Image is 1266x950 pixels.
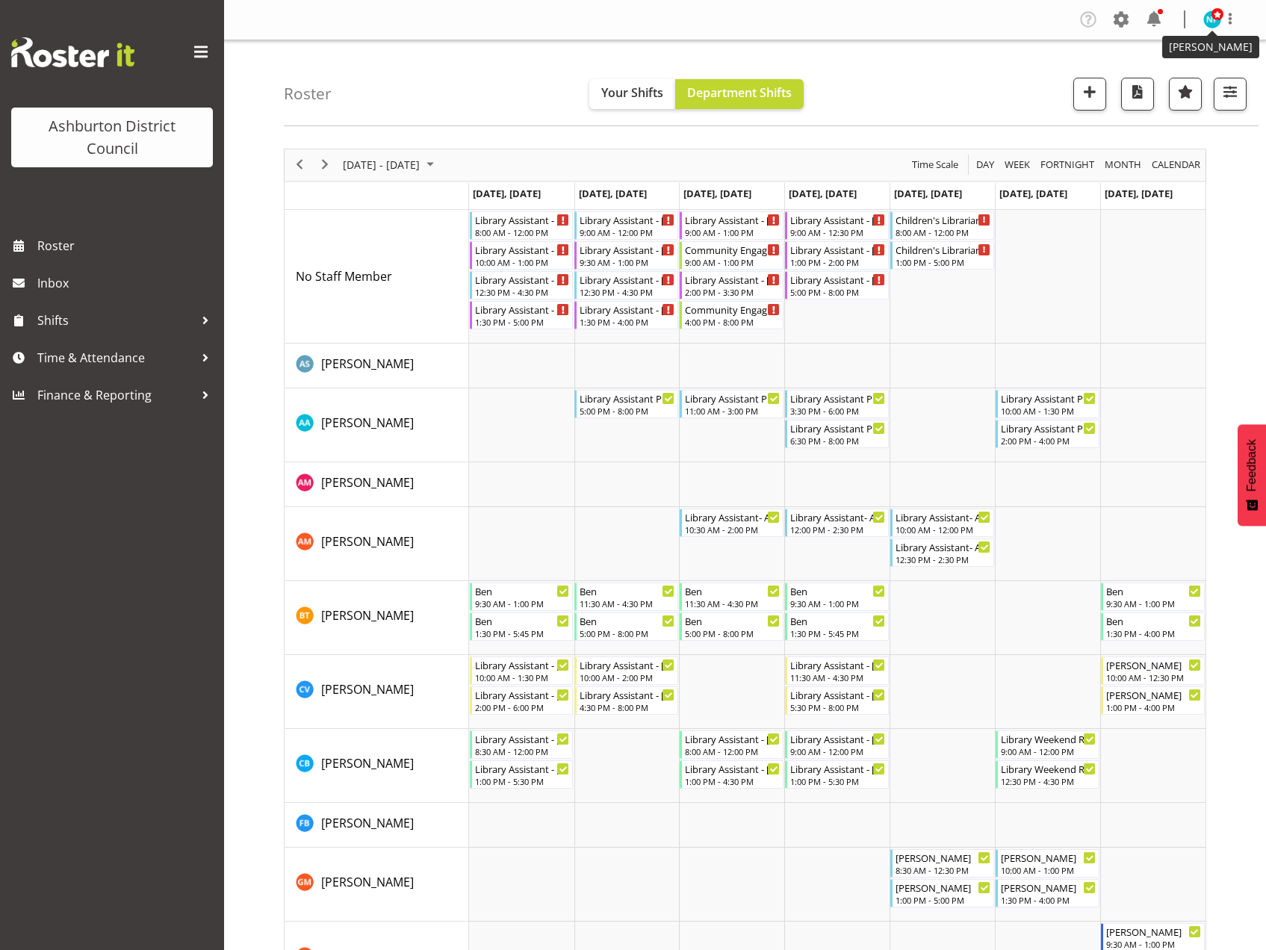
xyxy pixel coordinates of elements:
div: 8:30 AM - 12:30 PM [896,864,990,876]
span: Fortnight [1039,155,1096,174]
div: Library Assistant - [PERSON_NAME] [580,242,674,257]
div: Community Engagement Coordinator [685,242,780,257]
span: Shifts [37,309,194,332]
div: 2:00 PM - 3:30 PM [685,286,780,298]
div: Ben Tomassetti"s event - Ben Begin From Thursday, February 15, 2024 at 9:30:00 AM GMT+13:00 Ends ... [785,583,889,611]
a: [PERSON_NAME] [321,680,414,698]
div: 10:00 AM - 1:30 PM [1001,405,1096,417]
div: Carla Verberne"s event - Library Assistant - Carla Begin From Thursday, February 15, 2024 at 11:3... [785,656,889,685]
div: Library Weekend Rotations [1001,731,1096,746]
div: 9:00 AM - 12:00 PM [1001,745,1096,757]
div: 1:00 PM - 4:00 PM [1106,701,1201,713]
div: Library Assistant - [PERSON_NAME] [580,272,674,287]
div: No Staff Member"s event - Library Assistant - Anna Begin From Wednesday, February 14, 2024 at 2:0... [680,271,784,299]
span: [DATE], [DATE] [999,187,1067,200]
div: No Staff Member"s event - Community Engagement Coordinator Begin From Wednesday, February 14, 202... [680,301,784,329]
span: Feedback [1245,439,1259,491]
button: Next [315,155,335,174]
button: Highlight an important date within the roster. [1169,78,1202,111]
div: 9:00 AM - 1:00 PM [685,226,780,238]
div: Anthea Moore"s event - Library Assistant- Anthea Begin From Thursday, February 15, 2024 at 12:00:... [785,509,889,537]
img: nicky-farrell-tully10002.jpg [1203,10,1221,28]
span: [PERSON_NAME] [321,356,414,372]
span: No Staff Member [296,268,392,285]
div: 1:30 PM - 4:00 PM [1106,627,1201,639]
span: [PERSON_NAME] [321,607,414,624]
div: 1:30 PM - 5:00 PM [475,316,570,328]
img: Rosterit website logo [11,37,134,67]
div: Celeste Bennett"s event - Library Assistant - Celeste Begin From Monday, February 12, 2024 at 8:3... [470,730,574,759]
td: Gabriela Marilla resource [285,848,469,922]
div: Carla Verberne"s event - Carla Begin From Sunday, February 18, 2024 at 10:00:00 AM GMT+13:00 Ends... [1101,656,1205,685]
div: 10:30 AM - 2:00 PM [685,524,780,535]
div: Library Assistant - [PERSON_NAME] [790,657,885,672]
div: 12:30 PM - 4:30 PM [580,286,674,298]
span: [PERSON_NAME] [321,815,414,831]
span: [DATE], [DATE] [683,187,751,200]
button: Feedback - Show survey [1238,424,1266,526]
div: Ashburton District Council [26,115,198,160]
div: Library Assistant - [PERSON_NAME] [685,212,780,227]
span: [DATE], [DATE] [894,187,962,200]
div: 10:00 AM - 1:30 PM [475,671,570,683]
div: Gabriela Marilla"s event - Gabriela Begin From Saturday, February 17, 2024 at 10:00:00 AM GMT+13:... [996,849,1099,878]
div: Library Assistant - [PERSON_NAME] [685,761,780,776]
div: Library Assistant - [PERSON_NAME] [580,657,674,672]
div: Ben Tomassetti"s event - Ben Begin From Sunday, February 18, 2024 at 1:30:00 PM GMT+13:00 Ends At... [1101,612,1205,641]
div: No Staff Member"s event - Library Assistant - Anna Begin From Thursday, February 15, 2024 at 1:00... [785,241,889,270]
div: Library Assistant - [PERSON_NAME] [475,687,570,702]
div: 10:00 AM - 1:00 PM [1001,864,1096,876]
div: [PERSON_NAME] [1001,880,1096,895]
span: Day [975,155,996,174]
div: Library Assistant- Anthea [685,509,780,524]
div: 3:30 PM - 6:00 PM [790,405,885,417]
div: Ben [685,583,780,598]
div: Ben [1106,583,1201,598]
td: Celeste Bennett resource [285,729,469,803]
div: Library Assistant Part-Time - [PERSON_NAME] [790,391,885,406]
div: 8:00 AM - 12:00 PM [896,226,990,238]
div: 10:00 AM - 12:00 PM [896,524,990,535]
div: 6:30 PM - 8:00 PM [790,435,885,447]
td: Abbie Shirley resource [285,344,469,388]
div: [PERSON_NAME] [1106,924,1201,939]
div: Anthea Moore"s event - Library Assistant- Anthea Begin From Wednesday, February 14, 2024 at 10:30... [680,509,784,537]
td: Anthea Moore resource [285,507,469,581]
div: 1:00 PM - 5:00 PM [896,256,990,268]
div: Ben [1106,613,1201,628]
div: Ben Tomassetti"s event - Ben Begin From Wednesday, February 14, 2024 at 11:30:00 AM GMT+13:00 End... [680,583,784,611]
td: No Staff Member resource [285,210,469,344]
button: Fortnight [1038,155,1097,174]
a: [PERSON_NAME] [321,606,414,624]
span: Time & Attendance [37,347,194,369]
div: [PERSON_NAME] [896,850,990,865]
span: [DATE], [DATE] [473,187,541,200]
a: [PERSON_NAME] [321,873,414,891]
button: Department Shifts [675,79,804,109]
div: Celeste Bennett"s event - Library Assistant - Celeste Begin From Wednesday, February 14, 2024 at ... [680,760,784,789]
div: 1:30 PM - 4:00 PM [1001,894,1096,906]
span: [PERSON_NAME] [321,681,414,698]
button: February 2024 [341,155,441,174]
div: Library Weekend Rotations [1001,761,1096,776]
div: Ben Tomassetti"s event - Ben Begin From Wednesday, February 14, 2024 at 5:00:00 PM GMT+13:00 Ends... [680,612,784,641]
div: 9:30 AM - 1:00 PM [475,597,570,609]
button: Download a PDF of the roster according to the set date range. [1121,78,1154,111]
div: 9:30 AM - 1:00 PM [1106,938,1201,950]
div: No Staff Member"s event - Library Assistant - Anna Begin From Monday, February 12, 2024 at 10:00:... [470,241,574,270]
div: Anthea Moore"s event - Library Assistant- Anthea Begin From Friday, February 16, 2024 at 12:30:00... [890,538,994,567]
div: Library Assistant - [PERSON_NAME] [475,212,570,227]
div: Celeste Bennett"s event - Library Assistant - Celeste Begin From Thursday, February 15, 2024 at 1... [785,760,889,789]
span: [PERSON_NAME] [321,755,414,772]
div: Amanda Ackroyd"s event - Library Assistant Part-Time - Amanda Begin From Tuesday, February 13, 20... [574,390,678,418]
div: 12:30 PM - 4:30 PM [475,286,570,298]
button: Month [1149,155,1203,174]
div: 10:00 AM - 2:00 PM [580,671,674,683]
div: Library Assistant Part-Time - [PERSON_NAME] [790,420,885,435]
div: 10:00 AM - 1:00 PM [475,256,570,268]
div: Community Engagement Coordinator [685,302,780,317]
div: Ben [685,613,780,628]
div: Gabriela Marilla"s event - Gabriela Begin From Saturday, February 17, 2024 at 1:30:00 PM GMT+13:0... [996,879,1099,907]
div: Library Assistant - [PERSON_NAME] [580,302,674,317]
span: [DATE] - [DATE] [341,155,421,174]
